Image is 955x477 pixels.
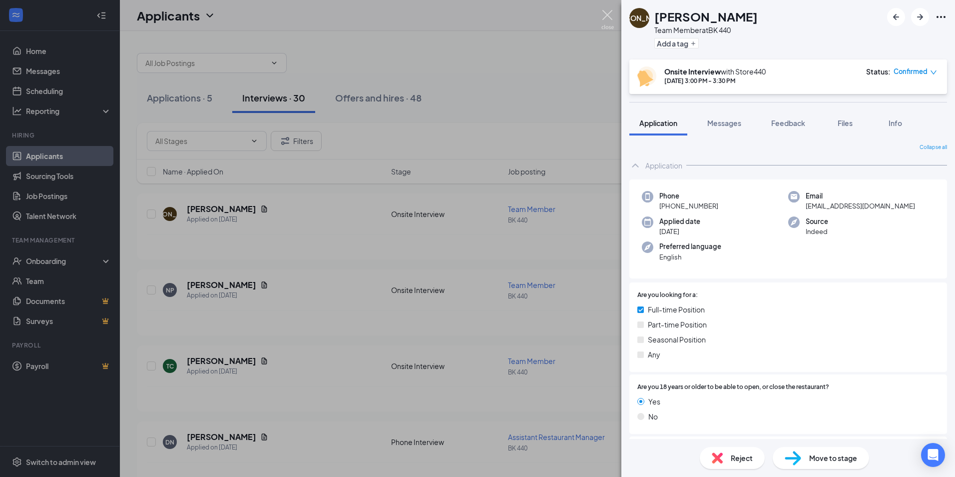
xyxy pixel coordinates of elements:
div: Open Intercom Messenger [921,443,945,467]
span: Move to stage [809,452,857,463]
span: down [930,69,937,76]
span: Source [806,216,828,226]
span: Info [889,118,902,127]
button: PlusAdd a tag [654,38,699,48]
div: with Store440 [664,66,766,76]
span: Applied date [659,216,700,226]
div: Application [645,160,682,170]
span: Indeed [806,226,828,236]
div: Team Member at BK 440 [654,25,758,35]
span: Preferred language [659,241,721,251]
span: Part-time Position [648,319,707,330]
span: Feedback [771,118,805,127]
svg: ArrowLeftNew [890,11,902,23]
b: Onsite Interview [664,67,721,76]
span: Confirmed [894,66,928,76]
span: Application [639,118,677,127]
div: [DATE] 3:00 PM - 3:30 PM [664,76,766,85]
span: Reject [731,452,753,463]
span: Full-time Position [648,304,705,315]
svg: ChevronUp [629,159,641,171]
div: Status : [866,66,891,76]
h1: [PERSON_NAME] [654,8,758,25]
svg: Plus [690,40,696,46]
span: [PHONE_NUMBER] [659,201,718,211]
span: [EMAIL_ADDRESS][DOMAIN_NAME] [806,201,915,211]
span: Messages [707,118,741,127]
div: [PERSON_NAME] [610,13,668,23]
span: No [648,411,658,422]
span: Any [648,349,660,360]
button: ArrowLeftNew [887,8,905,26]
svg: Ellipses [935,11,947,23]
span: Files [838,118,853,127]
span: Are you looking for a: [637,290,698,300]
span: Collapse all [920,143,947,151]
span: Email [806,191,915,201]
span: [DATE] [659,226,700,236]
button: ArrowRight [911,8,929,26]
span: Seasonal Position [648,334,706,345]
span: Phone [659,191,718,201]
svg: ArrowRight [914,11,926,23]
span: English [659,252,721,262]
span: Yes [648,396,660,407]
span: Are you 18 years or older to be able to open, or close the restaurant? [637,382,829,392]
